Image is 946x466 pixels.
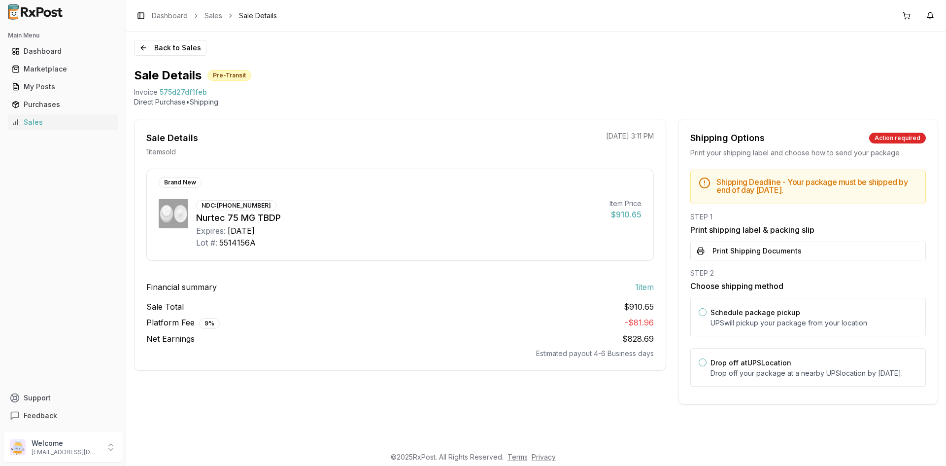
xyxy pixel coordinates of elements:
div: 5514156A [219,237,256,249]
div: Nurtec 75 MG TBDP [196,211,602,225]
button: Support [4,389,122,407]
p: [DATE] 3:11 PM [606,131,654,141]
div: NDC: [PHONE_NUMBER] [196,200,276,211]
p: UPS will pickup your package from your location [710,318,917,328]
span: $910.65 [624,301,654,313]
div: Sales [12,117,114,127]
p: 1 item sold [146,147,176,157]
button: Sales [4,114,122,130]
p: Direct Purchase • Shipping [134,97,938,107]
p: [EMAIL_ADDRESS][DOMAIN_NAME] [32,448,100,456]
a: Marketplace [8,60,118,78]
div: Pre-Transit [207,70,251,81]
a: Purchases [8,96,118,113]
img: User avatar [10,439,26,455]
h2: Main Menu [8,32,118,39]
div: Print your shipping label and choose how to send your package [690,148,926,158]
a: Dashboard [8,42,118,60]
div: Item Price [609,199,642,209]
button: Feedback [4,407,122,425]
button: Purchases [4,97,122,112]
label: Schedule package pickup [710,308,800,317]
img: RxPost Logo [4,4,67,20]
div: Purchases [12,100,114,109]
button: My Posts [4,79,122,95]
label: Drop off at UPS Location [710,358,791,367]
span: Sale Details [239,11,277,21]
div: Action required [869,133,926,143]
div: Invoice [134,87,158,97]
div: STEP 2 [690,268,926,278]
a: My Posts [8,78,118,96]
span: 575d27df1feb [160,87,207,97]
div: Sale Details [146,131,198,145]
div: STEP 1 [690,212,926,222]
a: Sales [8,113,118,131]
div: $910.65 [609,209,642,220]
button: Marketplace [4,61,122,77]
img: Nurtec 75 MG TBDP [159,199,188,228]
span: Sale Total [146,301,184,313]
div: Dashboard [12,46,114,56]
div: [DATE] [228,225,255,237]
div: Lot #: [196,237,217,249]
span: Net Earnings [146,333,195,345]
button: Back to Sales [134,40,206,56]
div: Estimated payout 4-6 Business days [146,349,654,358]
a: Sales [204,11,222,21]
div: My Posts [12,82,114,92]
button: Dashboard [4,43,122,59]
p: Drop off your package at a nearby UPS location by [DATE] . [710,368,917,378]
a: Dashboard [152,11,188,21]
div: Expires: [196,225,226,237]
nav: breadcrumb [152,11,277,21]
div: 9 % [199,318,220,329]
span: Feedback [24,411,57,421]
div: Shipping Options [690,131,765,145]
span: - $81.96 [625,318,654,327]
a: Privacy [532,453,556,461]
div: Marketplace [12,64,114,74]
p: Welcome [32,438,100,448]
h1: Sale Details [134,68,202,83]
span: Financial summary [146,281,217,293]
span: Platform Fee [146,317,220,329]
h3: Choose shipping method [690,280,926,292]
span: $828.69 [622,334,654,344]
a: Terms [507,453,528,461]
h3: Print shipping label & packing slip [690,224,926,236]
button: Print Shipping Documents [690,242,926,260]
span: 1 item [635,281,654,293]
div: Brand New [159,177,202,188]
h5: Shipping Deadline - Your package must be shipped by end of day [DATE] . [716,178,917,194]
